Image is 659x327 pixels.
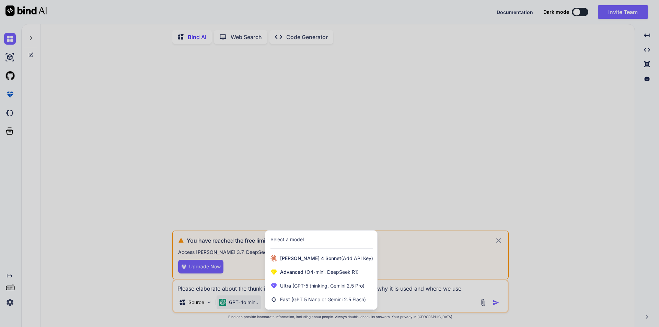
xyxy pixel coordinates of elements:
[291,283,365,289] span: (GPT-5 thinking, Gemini 2.5 Pro)
[291,296,366,302] span: (GPT 5 Nano or Gemini 2.5 Flash)
[341,255,373,261] span: (Add API Key)
[280,296,366,303] span: Fast
[280,269,359,276] span: Advanced
[280,255,373,262] span: [PERSON_NAME] 4 Sonnet
[303,269,359,275] span: (O4-mini, DeepSeek R1)
[280,282,365,289] span: Ultra
[270,236,304,243] div: Select a model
